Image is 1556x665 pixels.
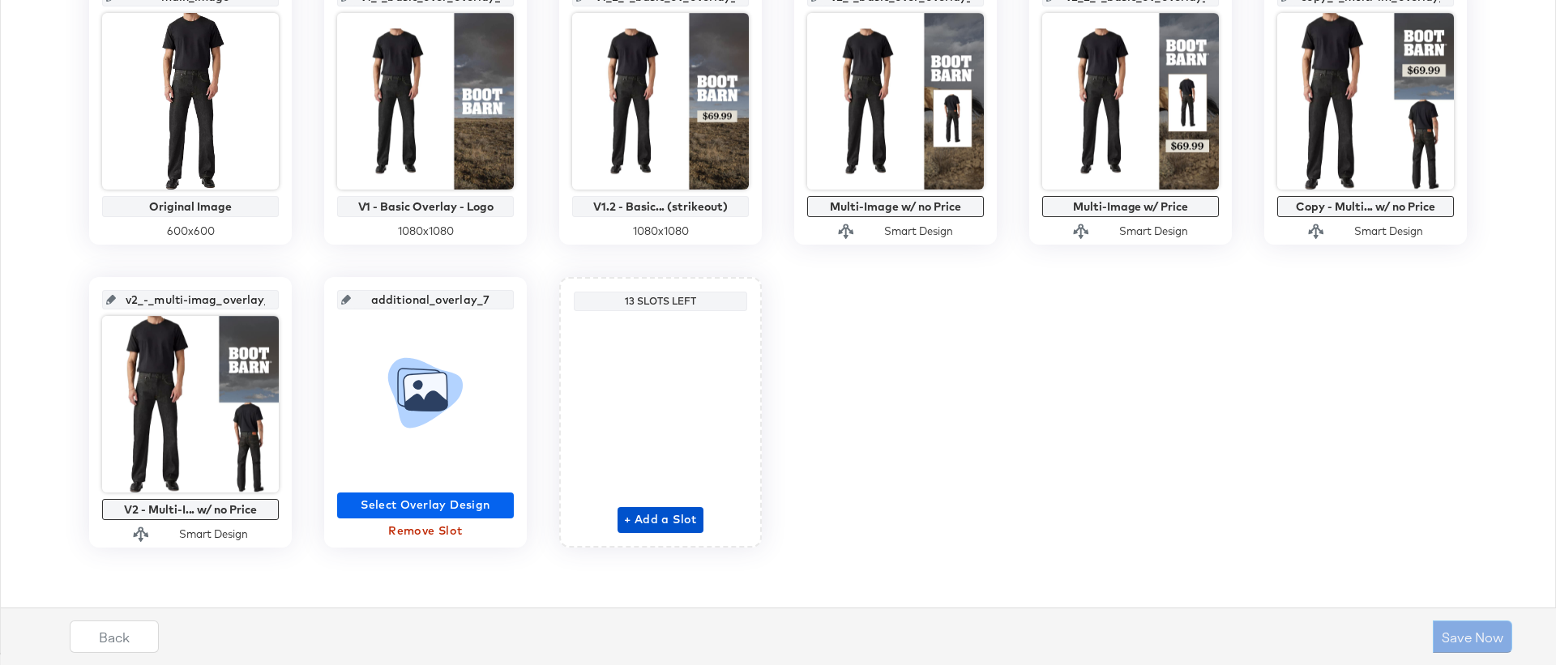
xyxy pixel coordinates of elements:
button: Remove Slot [337,518,514,544]
div: 1080 x 1080 [572,224,749,239]
div: Copy - Multi... w/ no Price [1281,200,1450,213]
span: + Add a Slot [624,509,697,530]
button: Back [70,620,159,653]
div: 1080 x 1080 [337,224,514,239]
button: + Add a Slot [618,507,703,533]
div: 13 Slots Left [578,295,743,308]
div: Smart Design [1119,224,1188,239]
button: Select Overlay Design [337,492,514,518]
div: V1.2 - Basic... (strikeout) [576,200,745,213]
div: Smart Design [179,526,248,542]
div: Multi-Image w/ Price [1046,200,1215,213]
div: 600 x 600 [102,224,279,239]
div: Original Image [106,200,275,213]
div: Smart Design [1354,224,1423,239]
span: Remove Slot [344,521,507,541]
span: Select Overlay Design [344,495,507,515]
div: Smart Design [884,224,953,239]
div: V1 - Basic Overlay - Logo [341,200,510,213]
div: Multi-Image w/ no Price [811,200,980,213]
div: V2 - Multi-I... w/ no Price [106,503,275,516]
